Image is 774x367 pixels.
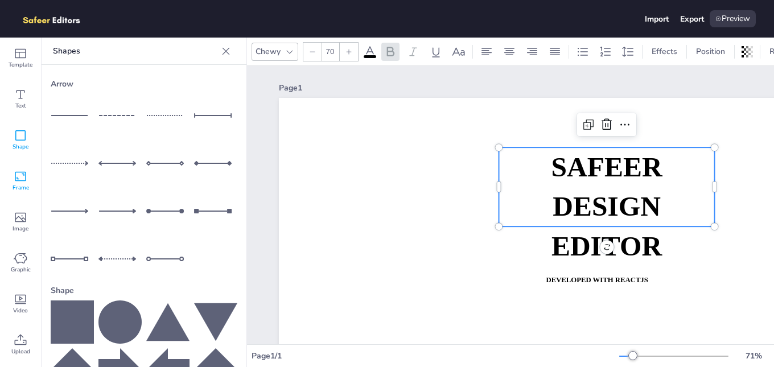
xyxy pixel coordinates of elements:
div: Shape [51,281,237,300]
div: Arrow [51,74,237,94]
span: Frame [13,183,29,192]
img: logo.png [18,10,97,27]
span: Video [13,306,28,315]
span: Graphic [11,265,31,274]
div: Page 1 / 1 [252,350,619,361]
strong: SAFEER [551,151,662,182]
div: Preview [710,10,756,27]
strong: DEVELOPED WITH REACTJS [546,276,648,284]
span: Template [9,60,32,69]
div: Import [645,14,669,24]
div: Chewy [253,44,283,59]
span: Text [15,101,26,110]
span: Image [13,224,28,233]
p: Shapes [53,38,217,65]
span: Position [694,46,727,57]
span: Shape [13,142,28,151]
strong: DESIGN EDITOR [551,191,662,261]
span: Upload [11,347,30,356]
div: Export [680,14,704,24]
div: 71 % [740,350,767,361]
span: Effects [649,46,680,57]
